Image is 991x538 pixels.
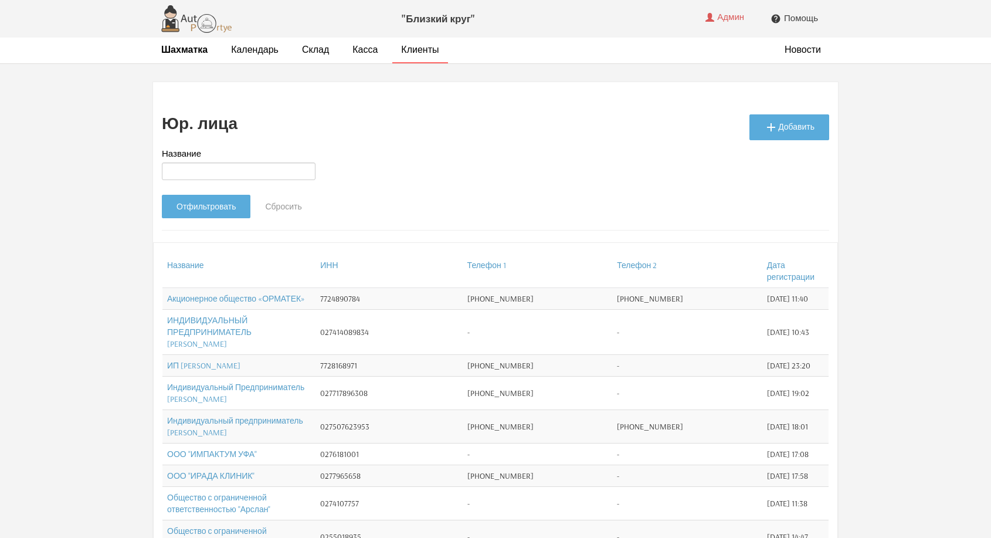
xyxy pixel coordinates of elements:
[762,486,819,520] td: [DATE] 11:38
[762,376,819,410] td: [DATE] 19:02
[167,415,303,438] a: Индивидуальный предприниматель [PERSON_NAME]
[717,12,747,22] span: Админ
[161,43,208,55] strong: Шахматка
[167,471,255,481] a: ООО "ИРАДА КЛИНИК"
[315,354,462,376] td: 7728168971
[784,13,818,23] span: Помощь
[315,486,462,520] td: 0274107757
[167,360,240,371] a: ИП [PERSON_NAME]
[167,260,204,270] a: Название
[320,260,338,270] a: ИНН
[612,376,762,410] td: -
[463,287,613,309] td: [PHONE_NUMBER]
[315,465,462,486] td: 0277965658
[612,443,762,465] td: -
[315,287,462,309] td: 7724890784
[764,120,778,134] i: 
[612,287,762,309] td: [PHONE_NUMBER]
[617,260,657,270] a: Телефон 2
[463,486,613,520] td: -
[467,260,506,270] a: Телефон 1
[352,43,378,56] a: Касса
[749,114,829,140] a: Добавить
[762,287,819,309] td: [DATE] 11:40
[167,382,304,404] a: Индивидуальный Предприниматель [PERSON_NAME]
[302,43,329,56] a: Склад
[463,354,613,376] td: [PHONE_NUMBER]
[167,492,271,515] a: Общество с ограниченной ответственностью "Арслан"
[167,315,252,349] a: ИНДИВИДУАЛЬНЫЙ ПРЕДПРИНИМАТЕЛЬ [PERSON_NAME]
[463,376,613,410] td: [PHONE_NUMBER]
[762,354,819,376] td: [DATE] 23:20
[161,43,208,56] a: Шахматка
[463,465,613,486] td: [PHONE_NUMBER]
[612,354,762,376] td: -
[771,13,781,24] i: 
[762,465,819,486] td: [DATE] 17:58
[463,443,613,465] td: -
[162,147,201,160] label: Название
[785,43,821,56] a: Новости
[612,486,762,520] td: -
[401,43,439,56] a: Клиенты
[162,114,237,133] h2: Юр. лица
[767,260,814,282] a: Дата регистрации
[612,465,762,486] td: -
[463,309,613,354] td: -
[162,195,250,218] input: Отфильтровать
[762,410,819,443] td: [DATE] 18:01
[167,293,305,304] a: Акционерное общество «ОРМАТЕК»
[315,309,462,354] td: 027414089834
[762,443,819,465] td: [DATE] 17:08
[231,43,279,56] a: Календарь
[167,449,257,459] a: ООО "ИМПАКТУМ УФА"
[315,443,462,465] td: 0276181001
[762,309,819,354] td: [DATE] 10:43
[463,410,613,443] td: [PHONE_NUMBER]
[612,410,762,443] td: [PHONE_NUMBER]
[250,195,316,218] a: Сбросить
[315,410,462,443] td: 027507623953
[612,309,762,354] td: -
[315,376,462,410] td: 027717896308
